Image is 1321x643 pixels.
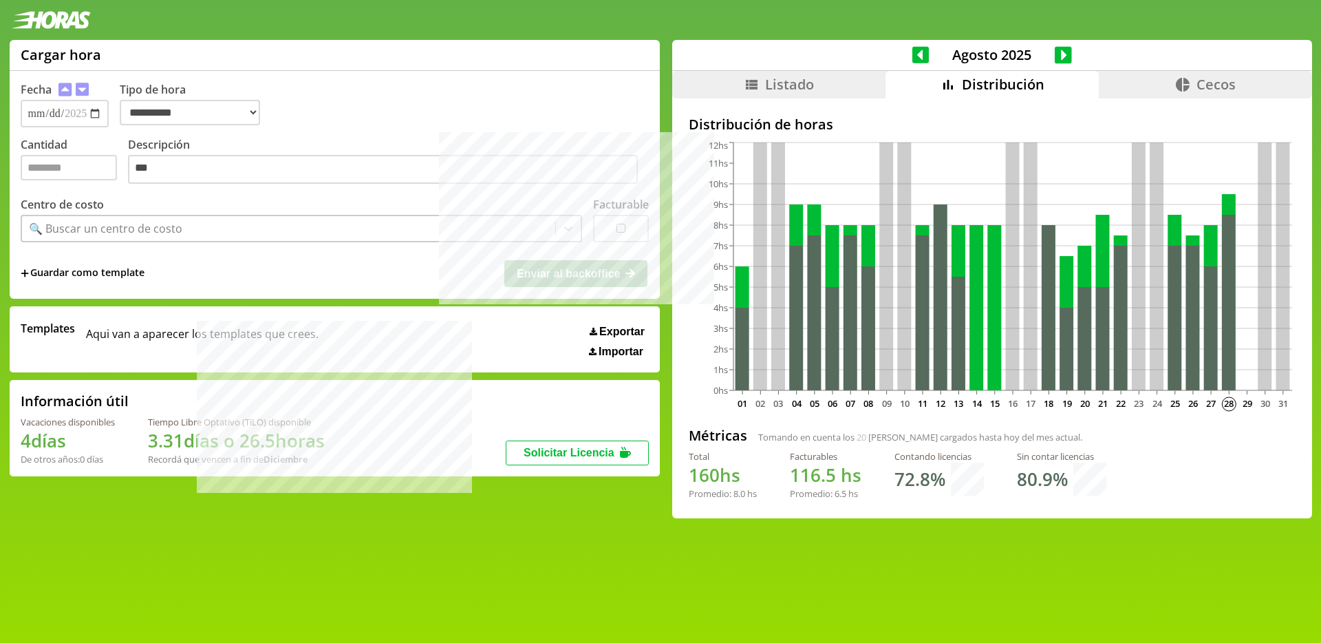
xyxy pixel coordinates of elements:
[989,397,999,410] text: 15
[21,453,115,465] div: De otros años: 0 días
[689,463,720,487] span: 160
[713,322,728,335] tspan: 3hs
[21,155,117,180] input: Cantidad
[758,431,1082,443] span: Tomando en cuenta los [PERSON_NAME] cargados hasta hoy del mes actual.
[21,266,29,281] span: +
[11,11,91,29] img: logotipo
[506,441,649,465] button: Solicitar Licencia
[1224,397,1234,410] text: 28
[709,139,728,151] tspan: 12hs
[586,325,649,339] button: Exportar
[791,397,802,410] text: 04
[1188,397,1197,410] text: 26
[899,397,909,410] text: 10
[709,178,728,190] tspan: 10hs
[894,450,984,463] div: Contando licencias
[120,100,260,125] select: Tipo de hora
[1278,397,1287,410] text: 31
[713,363,728,376] tspan: 1hs
[709,157,728,169] tspan: 11hs
[809,397,819,410] text: 05
[689,487,757,500] div: Promedio: hs
[689,463,757,487] h1: hs
[713,302,728,314] tspan: 4hs
[1116,397,1126,410] text: 22
[1242,397,1252,410] text: 29
[1097,397,1107,410] text: 21
[148,428,325,453] h1: 3.31 días o 26.5 horas
[713,240,728,252] tspan: 7hs
[713,384,728,397] tspan: 0hs
[1152,397,1162,410] text: 24
[21,82,52,97] label: Fecha
[936,397,945,410] text: 12
[21,416,115,428] div: Vacaciones disponibles
[713,198,728,211] tspan: 9hs
[918,397,927,410] text: 11
[1260,397,1269,410] text: 30
[21,321,75,336] span: Templates
[713,281,728,293] tspan: 5hs
[894,467,945,492] h1: 72.8 %
[1080,397,1089,410] text: 20
[713,343,728,355] tspan: 2hs
[128,137,649,187] label: Descripción
[755,397,765,410] text: 02
[790,487,861,500] div: Promedio: hs
[1206,397,1216,410] text: 27
[86,321,319,358] span: Aqui van a aparecer los templates que crees.
[773,397,783,410] text: 03
[148,416,325,428] div: Tiempo Libre Optativo (TiLO) disponible
[1044,397,1053,410] text: 18
[21,392,129,410] h2: Información útil
[962,75,1044,94] span: Distribución
[733,487,745,500] span: 8.0
[689,450,757,463] div: Total
[713,219,728,231] tspan: 8hs
[765,75,814,94] span: Listado
[21,266,144,281] span: +Guardar como template
[738,397,747,410] text: 01
[593,197,649,212] label: Facturable
[846,397,855,410] text: 07
[863,397,873,410] text: 08
[29,221,182,236] div: 🔍 Buscar un centro de costo
[524,447,614,458] span: Solicitar Licencia
[1062,397,1071,410] text: 19
[790,463,861,487] h1: hs
[929,45,1055,64] span: Agosto 2025
[790,463,836,487] span: 116.5
[713,260,728,273] tspan: 6hs
[21,197,104,212] label: Centro de costo
[1134,397,1143,410] text: 23
[599,346,643,358] span: Importar
[971,397,982,410] text: 14
[881,397,891,410] text: 09
[790,450,861,463] div: Facturables
[1170,397,1179,410] text: 25
[689,115,1296,134] h2: Distribución de horas
[1017,450,1106,463] div: Sin contar licencias
[120,82,271,127] label: Tipo de hora
[1017,467,1068,492] h1: 80.9 %
[835,487,846,500] span: 6.5
[1196,75,1236,94] span: Cecos
[21,428,115,453] h1: 4 días
[828,397,837,410] text: 06
[857,431,866,443] span: 20
[1026,397,1035,410] text: 17
[128,155,638,184] textarea: Descripción
[689,426,747,445] h2: Métricas
[21,137,128,187] label: Cantidad
[1008,397,1018,410] text: 16
[264,453,308,465] b: Diciembre
[21,45,101,64] h1: Cargar hora
[599,326,645,338] span: Exportar
[148,453,325,465] div: Recordá que vencen a fin de
[954,397,963,410] text: 13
